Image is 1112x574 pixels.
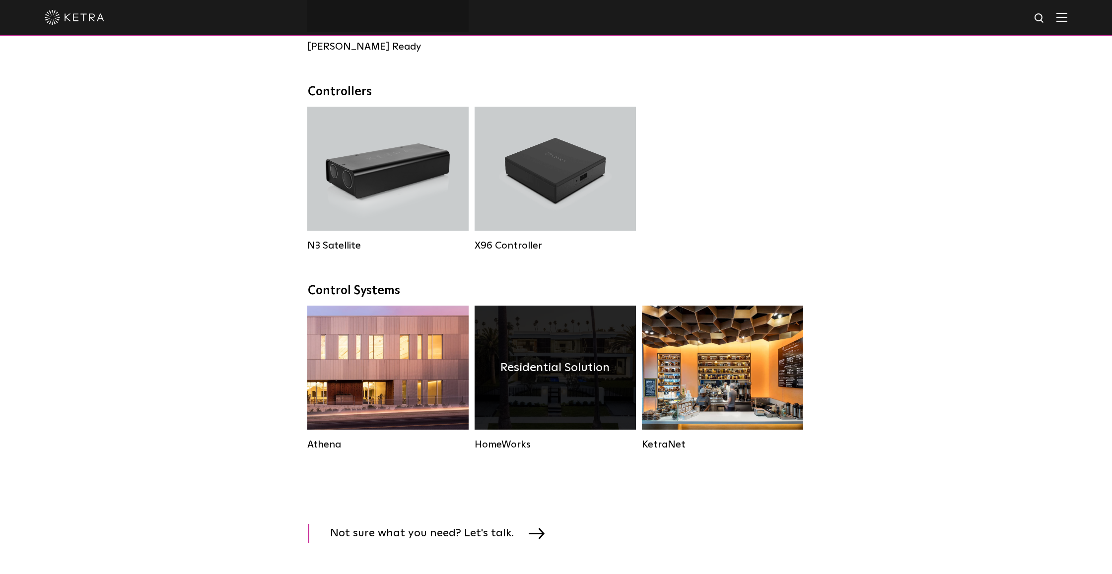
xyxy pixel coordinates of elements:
div: N3 Satellite [307,240,469,252]
a: KetraNet Legacy System [642,306,803,449]
div: [PERSON_NAME] Ready [307,41,469,53]
a: Athena Commercial Solution [307,306,469,449]
a: HomeWorks Residential Solution [475,306,636,449]
img: Hamburger%20Nav.svg [1056,12,1067,22]
a: N3 Satellite N3 Satellite [307,107,469,251]
img: ketra-logo-2019-white [45,10,104,25]
div: Athena [307,439,469,450]
img: search icon [1034,12,1046,25]
a: X96 Controller X96 Controller [475,107,636,251]
div: X96 Controller [475,240,636,252]
div: Controllers [308,85,804,99]
img: arrow [529,528,545,539]
span: Not sure what you need? Let's talk. [330,524,529,543]
div: HomeWorks [475,439,636,450]
a: Not sure what you need? Let's talk. [308,524,557,543]
h4: Residential Solution [500,358,610,377]
div: Control Systems [308,284,804,298]
div: KetraNet [642,439,803,450]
